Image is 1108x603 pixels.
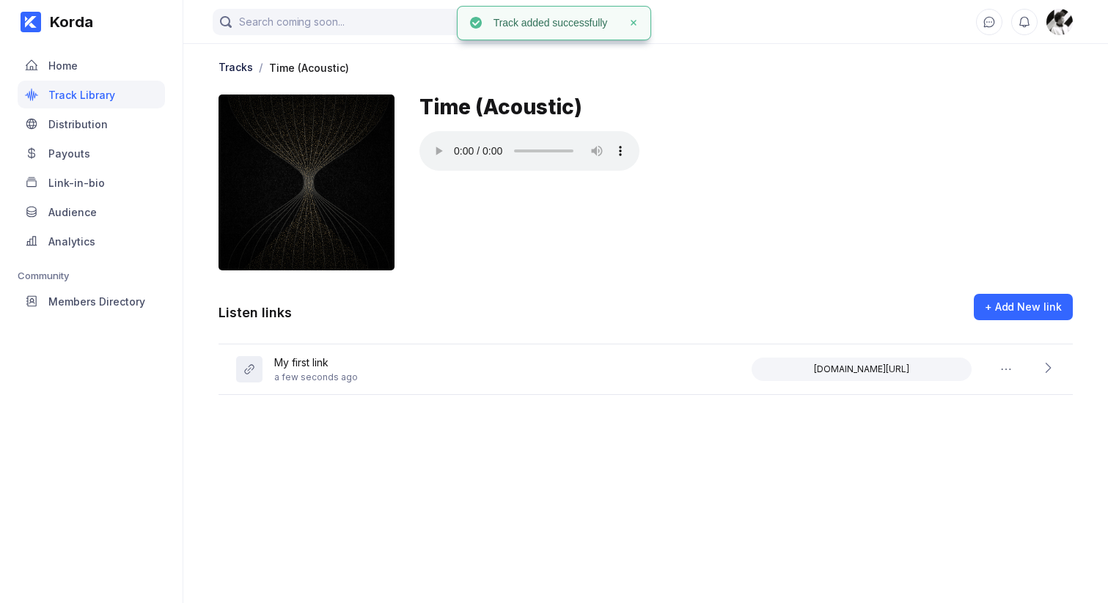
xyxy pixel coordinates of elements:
[18,51,165,81] a: Home
[18,198,165,227] a: Audience
[48,235,95,248] div: Analytics
[752,358,972,381] button: [DOMAIN_NAME][URL]
[48,206,97,218] div: Audience
[18,227,165,256] a: Analytics
[419,95,582,119] div: Time (Acoustic)
[18,81,165,110] a: Track Library
[48,295,145,308] div: Members Directory
[259,60,263,74] div: /
[494,18,607,28] h4: Track added successfully
[274,371,358,382] div: a few seconds ago
[219,59,253,73] a: Tracks
[814,363,909,375] div: [DOMAIN_NAME][URL]
[274,356,358,371] div: My first link
[48,59,78,72] div: Home
[48,118,108,130] div: Distribution
[213,9,623,35] input: Search coming soon...
[219,61,253,73] div: Tracks
[985,300,1062,314] div: + Add New link
[18,270,165,281] div: Community
[48,89,115,101] div: Track Library
[48,177,105,189] div: Link-in-bio
[18,139,165,169] a: Payouts
[1046,9,1073,35] img: 160x160
[48,147,90,160] div: Payouts
[219,305,292,320] div: Listen links
[41,13,93,31] div: Korda
[18,287,165,317] a: Members Directory
[269,62,349,74] div: Time (Acoustic)
[18,110,165,139] a: Distribution
[1046,9,1073,35] div: Mali McCalla
[18,169,165,198] a: Link-in-bio
[974,294,1073,320] button: + Add New link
